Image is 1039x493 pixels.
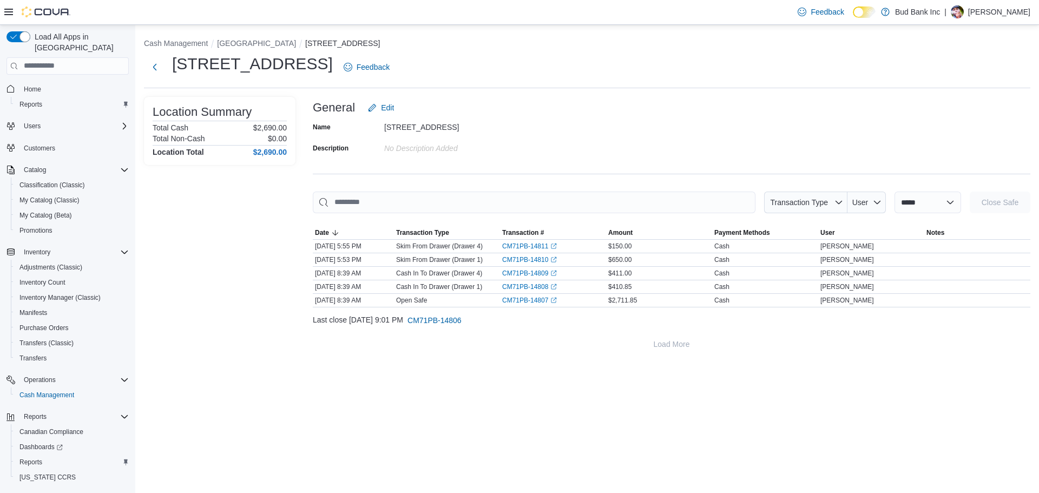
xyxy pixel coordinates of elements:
[19,473,76,482] span: [US_STATE] CCRS
[11,305,133,320] button: Manifests
[502,242,557,251] a: CM71PB-14811External link
[313,267,394,280] div: [DATE] 8:39 AM
[608,228,633,237] span: Amount
[19,263,82,272] span: Adjustments (Classic)
[15,224,129,237] span: Promotions
[15,321,129,334] span: Purchase Orders
[19,354,47,363] span: Transfers
[714,228,770,237] span: Payment Methods
[15,425,129,438] span: Canadian Compliance
[11,97,133,112] button: Reports
[396,228,449,237] span: Transaction Type
[305,39,380,48] button: [STREET_ADDRESS]
[15,306,129,319] span: Manifests
[153,106,252,119] h3: Location Summary
[820,242,874,251] span: [PERSON_NAME]
[315,228,329,237] span: Date
[15,306,51,319] a: Manifests
[381,102,394,113] span: Edit
[24,85,41,94] span: Home
[770,198,828,207] span: Transaction Type
[11,351,133,366] button: Transfers
[608,255,632,264] span: $650.00
[19,373,60,386] button: Operations
[144,39,208,48] button: Cash Management
[11,320,133,336] button: Purchase Orders
[11,223,133,238] button: Promotions
[396,296,427,305] p: Open Safe
[500,226,606,239] button: Transaction #
[2,140,133,156] button: Customers
[313,123,331,132] label: Name
[11,208,133,223] button: My Catalog (Beta)
[2,162,133,178] button: Catalog
[502,269,557,278] a: CM71PB-14809External link
[895,5,940,18] p: Bud Bank Inc
[153,148,204,156] h4: Location Total
[15,291,129,304] span: Inventory Manager (Classic)
[15,321,73,334] a: Purchase Orders
[19,373,129,386] span: Operations
[19,391,74,399] span: Cash Management
[396,242,483,251] p: Skim From Drawer (Drawer 4)
[550,270,557,277] svg: External link
[19,339,74,347] span: Transfers (Classic)
[15,389,129,402] span: Cash Management
[11,455,133,470] button: Reports
[19,100,42,109] span: Reports
[313,192,755,213] input: This is a search bar. As you type, the results lower in the page will automatically filter.
[268,134,287,143] p: $0.00
[15,291,105,304] a: Inventory Manager (Classic)
[19,278,65,287] span: Inventory Count
[550,243,557,249] svg: External link
[926,228,944,237] span: Notes
[11,260,133,275] button: Adjustments (Classic)
[15,337,129,350] span: Transfers (Classic)
[253,123,287,132] p: $2,690.00
[15,352,51,365] a: Transfers
[15,194,84,207] a: My Catalog (Classic)
[15,209,129,222] span: My Catalog (Beta)
[19,293,101,302] span: Inventory Manager (Classic)
[818,226,924,239] button: User
[19,410,51,423] button: Reports
[951,5,964,18] div: Darren Lopes
[15,98,47,111] a: Reports
[15,276,70,289] a: Inventory Count
[407,315,462,326] span: CM71PB-14806
[608,269,632,278] span: $411.00
[853,6,876,18] input: Dark Mode
[19,246,129,259] span: Inventory
[19,82,129,96] span: Home
[19,141,129,155] span: Customers
[852,198,869,207] span: User
[24,122,41,130] span: Users
[15,389,78,402] a: Cash Management
[24,166,46,174] span: Catalog
[2,372,133,387] button: Operations
[19,196,80,205] span: My Catalog (Classic)
[2,409,133,424] button: Reports
[502,282,557,291] a: CM71PB-14808External link
[313,144,348,153] label: Description
[924,226,1030,239] button: Notes
[153,134,205,143] h6: Total Non-Cash
[30,31,129,53] span: Load All Apps in [GEOGRAPHIC_DATA]
[364,97,398,119] button: Edit
[19,163,50,176] button: Catalog
[820,282,874,291] span: [PERSON_NAME]
[19,163,129,176] span: Catalog
[19,458,42,466] span: Reports
[712,226,818,239] button: Payment Methods
[19,308,47,317] span: Manifests
[144,56,166,78] button: Next
[968,5,1030,18] p: [PERSON_NAME]
[15,337,78,350] a: Transfers (Classic)
[820,269,874,278] span: [PERSON_NAME]
[357,62,390,73] span: Feedback
[15,441,129,453] span: Dashboards
[24,144,55,153] span: Customers
[394,226,500,239] button: Transaction Type
[339,56,394,78] a: Feedback
[2,119,133,134] button: Users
